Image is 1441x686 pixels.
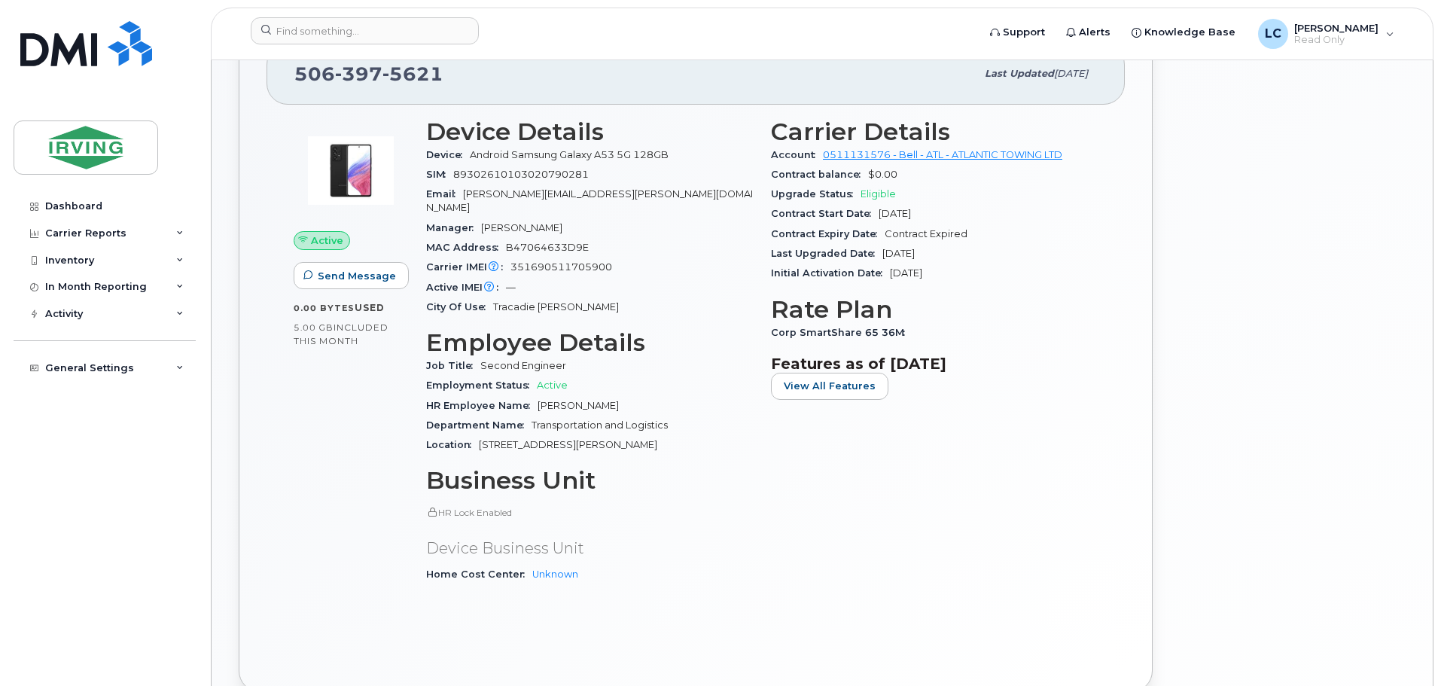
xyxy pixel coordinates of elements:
[426,400,538,411] span: HR Employee Name
[481,222,562,233] span: [PERSON_NAME]
[426,419,532,431] span: Department Name
[1248,19,1405,49] div: Lisa Carson
[426,149,470,160] span: Device
[771,373,888,400] button: View All Features
[294,303,355,313] span: 0.00 Bytes
[1003,25,1045,40] span: Support
[532,569,578,580] a: Unknown
[510,261,612,273] span: 351690511705900
[538,400,619,411] span: [PERSON_NAME]
[771,248,882,259] span: Last Upgraded Date
[318,269,396,283] span: Send Message
[985,68,1054,79] span: Last updated
[1294,22,1379,34] span: [PERSON_NAME]
[532,419,668,431] span: Transportation and Logistics
[251,17,479,44] input: Find something...
[426,188,753,213] span: [PERSON_NAME][EMAIL_ADDRESS][PERSON_NAME][DOMAIN_NAME]
[771,208,879,219] span: Contract Start Date
[479,439,657,450] span: [STREET_ADDRESS][PERSON_NAME]
[506,282,516,293] span: —
[1144,25,1235,40] span: Knowledge Base
[426,506,753,519] p: HR Lock Enabled
[1056,17,1121,47] a: Alerts
[506,242,589,253] span: B47064633D9E
[771,296,1098,323] h3: Rate Plan
[335,63,382,85] span: 397
[771,169,868,180] span: Contract balance
[868,169,897,180] span: $0.00
[885,228,967,239] span: Contract Expired
[426,261,510,273] span: Carrier IMEI
[771,228,885,239] span: Contract Expiry Date
[426,329,753,356] h3: Employee Details
[426,439,479,450] span: Location
[1121,17,1246,47] a: Knowledge Base
[294,63,443,85] span: 506
[771,355,1098,373] h3: Features as of [DATE]
[771,188,861,200] span: Upgrade Status
[294,322,388,346] span: included this month
[294,262,409,289] button: Send Message
[306,126,396,216] img: image20231002-3703462-kjv75p.jpeg
[1294,34,1379,46] span: Read Only
[426,569,532,580] span: Home Cost Center
[426,538,753,559] p: Device Business Unit
[426,222,481,233] span: Manager
[1265,25,1281,43] span: LC
[382,63,443,85] span: 5621
[426,169,453,180] span: SIM
[882,248,915,259] span: [DATE]
[311,233,343,248] span: Active
[1054,68,1088,79] span: [DATE]
[879,208,911,219] span: [DATE]
[771,149,823,160] span: Account
[890,267,922,279] span: [DATE]
[426,301,493,313] span: City Of Use
[771,267,890,279] span: Initial Activation Date
[426,188,463,200] span: Email
[823,149,1062,160] a: 0511131576 - Bell - ATL - ATLANTIC TOWING LTD
[470,149,669,160] span: Android Samsung Galaxy A53 5G 128GB
[537,380,568,391] span: Active
[426,282,506,293] span: Active IMEI
[355,302,385,313] span: used
[784,379,876,393] span: View All Features
[426,380,537,391] span: Employment Status
[1079,25,1110,40] span: Alerts
[771,327,912,338] span: Corp SmartShare 65 36M
[294,322,334,333] span: 5.00 GB
[426,118,753,145] h3: Device Details
[861,188,896,200] span: Eligible
[426,242,506,253] span: MAC Address
[453,169,589,180] span: 89302610103020790281
[493,301,619,313] span: Tracadie [PERSON_NAME]
[426,467,753,494] h3: Business Unit
[480,360,566,371] span: Second Engineer
[771,118,1098,145] h3: Carrier Details
[426,360,480,371] span: Job Title
[979,17,1056,47] a: Support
